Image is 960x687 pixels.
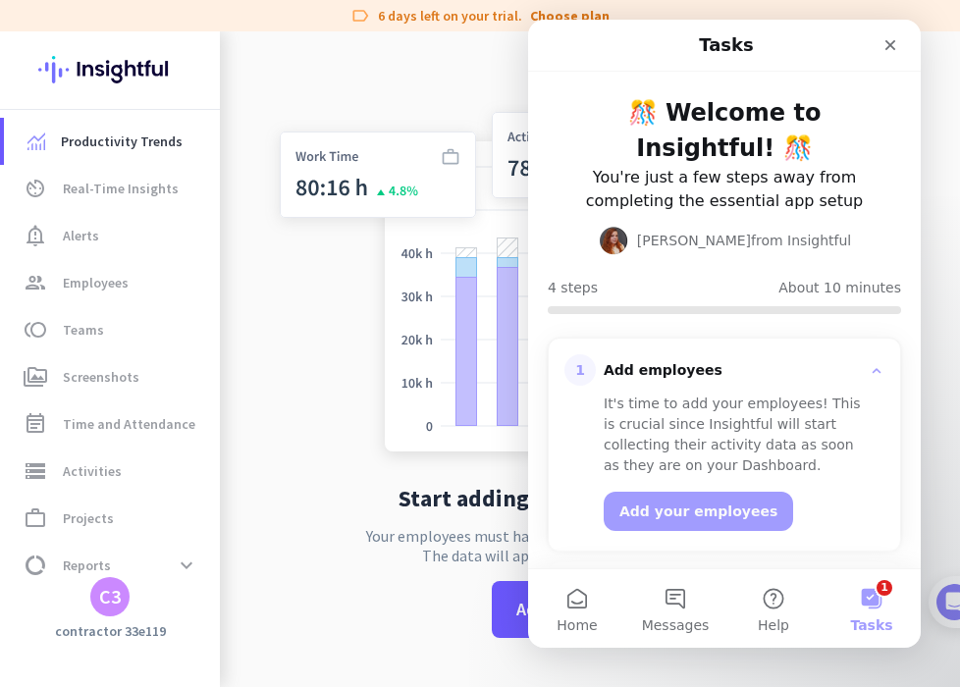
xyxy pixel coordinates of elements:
[169,548,204,583] button: expand_more
[4,400,220,448] a: event_noteTime and Attendance
[4,495,220,542] a: work_outlineProjects
[63,365,139,389] span: Screenshots
[4,212,220,259] a: notification_importantAlerts
[63,271,129,294] span: Employees
[24,177,47,200] i: av_timer
[350,6,370,26] i: label
[24,506,47,530] i: work_outline
[27,132,45,150] img: menu-item
[61,130,183,153] span: Productivity Trends
[63,177,179,200] span: Real-Time Insights
[4,259,220,306] a: groupEmployees
[24,271,47,294] i: group
[63,459,122,483] span: Activities
[24,365,47,389] i: perm_media
[528,20,921,648] iframe: Intercom live chat
[63,318,104,342] span: Teams
[24,412,47,436] i: event_note
[24,224,47,247] i: notification_important
[4,542,220,589] a: data_usageReportsexpand_more
[366,526,814,565] p: Your employees must have Insightful installed on their computers. The data will appear as soon as...
[63,506,114,530] span: Projects
[4,448,220,495] a: storageActivities
[399,487,782,510] h2: Start adding employees to Insightful
[24,554,47,577] i: data_usage
[4,118,220,165] a: menu-itemProductivity Trends
[492,581,688,638] button: Add New Employee
[4,353,220,400] a: perm_mediaScreenshots
[63,554,111,577] span: Reports
[516,597,664,622] span: Add New Employee
[38,31,182,108] img: Insightful logo
[24,459,47,483] i: storage
[530,6,610,26] a: Choose plan
[4,306,220,353] a: tollTeams
[99,587,121,607] div: C3
[63,412,195,436] span: Time and Attendance
[63,224,99,247] span: Alerts
[4,165,220,212] a: av_timerReal-Time Insights
[265,80,915,471] img: no-search-results
[24,318,47,342] i: toll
